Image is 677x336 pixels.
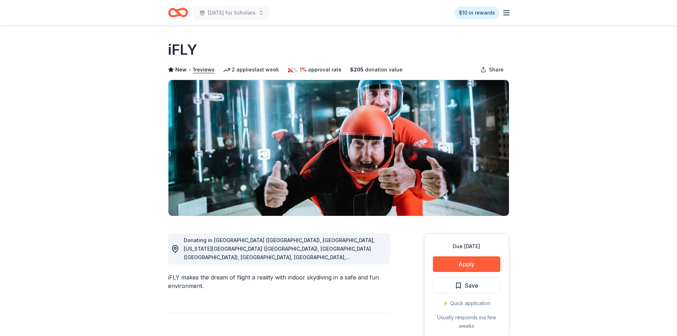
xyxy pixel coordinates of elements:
button: 1reviews [193,65,215,74]
span: $ 205 [350,65,364,74]
div: 2 applies last week [223,65,279,74]
div: ⚡️ Quick application [433,299,500,308]
button: Share [475,63,509,77]
img: Image for iFLY [168,80,509,216]
span: • [188,67,191,73]
button: Apply [433,256,500,272]
button: Save [433,278,500,293]
div: Due [DATE] [433,242,500,251]
a: $10 in rewards [455,6,499,19]
span: approval rate [308,65,342,74]
span: 1% [300,65,307,74]
span: Save [465,281,478,290]
span: New [175,65,187,74]
a: Home [168,4,188,21]
div: iFLY makes the dream of flight a reality with indoor skydiving in a safe and fun environment. [168,273,390,290]
h1: iFLY [168,40,197,60]
span: [DATE] for Scholars [208,9,256,17]
button: [DATE] for Scholars [194,6,270,20]
div: Usually responds in a few weeks [433,313,500,330]
span: Share [489,65,504,74]
span: donation value [365,65,403,74]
